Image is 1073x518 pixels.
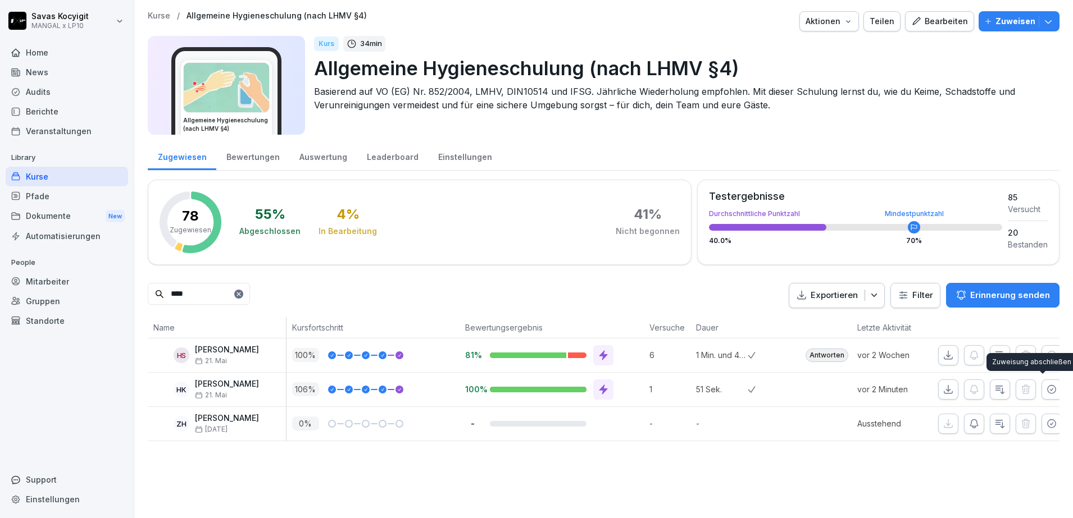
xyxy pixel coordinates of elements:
p: Kursfortschritt [292,322,454,333]
a: Kurse [148,11,170,21]
a: Allgemeine Hygieneschulung (nach LHMV §4) [187,11,367,21]
p: 100 % [292,348,319,362]
div: 20 [1008,227,1048,239]
div: Dokumente [6,206,128,227]
a: Kurse [6,167,128,186]
div: 4 % [337,208,360,221]
p: Name [153,322,280,333]
a: Auswertung [289,141,357,170]
p: 0 % [292,416,319,430]
div: ZH [174,416,189,432]
div: 70 % [906,237,922,244]
div: 55 % [255,208,285,221]
p: Zugewiesen [170,225,211,235]
a: Gruppen [6,291,128,311]
p: / [177,11,180,21]
p: Allgemeine Hygieneschulung (nach LHMV §4) [314,54,1051,82]
a: Leaderboard [357,141,428,170]
p: Bewertungsergebnis [465,322,639,333]
p: 78 [182,209,199,223]
span: 21. Mai [195,391,227,399]
p: vor 2 Wochen [857,349,938,361]
button: Aktionen [799,11,859,31]
button: Exportieren [789,283,885,308]
span: [DATE] [195,425,228,433]
img: gxsnf7ygjsfsmxd96jxi4ufn.png [184,63,269,112]
div: 40.0 % [709,237,1002,244]
div: 85 [1008,191,1048,203]
a: Einstellungen [6,489,128,509]
div: 41 % [634,208,662,221]
p: 51 Sek. [696,383,748,395]
div: Berichte [6,102,128,121]
div: Antworten [806,349,848,362]
a: Standorte [6,311,128,331]
div: Bearbeiten [911,15,968,27]
p: Dauer [696,322,743,333]
a: Pfade [6,186,128,206]
p: Savas Kocyigit [31,12,89,21]
a: Bewertungen [216,141,289,170]
button: Bearbeiten [905,11,974,31]
div: Aktionen [806,15,853,27]
p: [PERSON_NAME] [195,345,259,355]
p: Library [6,149,128,167]
div: Einstellungen [428,141,502,170]
p: vor 2 Minuten [857,383,938,395]
a: Audits [6,82,128,102]
div: Abgeschlossen [239,226,301,237]
p: 100% [465,384,481,395]
p: 34 min [360,38,382,49]
p: - [465,418,481,429]
a: News [6,62,128,82]
h3: Allgemeine Hygieneschulung (nach LHMV §4) [183,116,270,133]
div: Mindestpunktzahl [885,210,944,217]
div: Durchschnittliche Punktzahl [709,210,1002,217]
a: Veranstaltungen [6,121,128,141]
button: Filter [891,283,940,308]
a: Mitarbeiter [6,272,128,291]
div: HK [174,382,189,397]
div: Filter [898,290,933,301]
div: Support [6,470,128,489]
p: 1 [649,383,690,395]
button: Zuweisen [979,11,1060,31]
p: Zuweisen [995,15,1035,27]
p: 6 [649,349,690,361]
div: In Bearbeitung [319,226,377,237]
div: Kurs [314,36,339,51]
p: - [696,418,748,429]
p: [PERSON_NAME] [195,379,259,389]
div: Nicht begonnen [616,226,680,237]
div: Testergebnisse [709,191,1002,201]
p: People [6,254,128,272]
p: Basierend auf VO (EG) Nr. 852/2004, LMHV, DIN10514 und IFSG. Jährliche Wiederholung empfohlen. Mi... [314,85,1051,112]
p: Letzte Aktivität [857,322,933,333]
a: Zugewiesen [148,141,216,170]
p: Ausstehend [857,418,938,429]
p: - [649,418,690,429]
p: Erinnerung senden [970,289,1050,301]
a: Automatisierungen [6,226,128,246]
div: Versucht [1008,203,1048,215]
p: 81% [465,350,481,360]
div: New [106,210,125,223]
a: Home [6,43,128,62]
